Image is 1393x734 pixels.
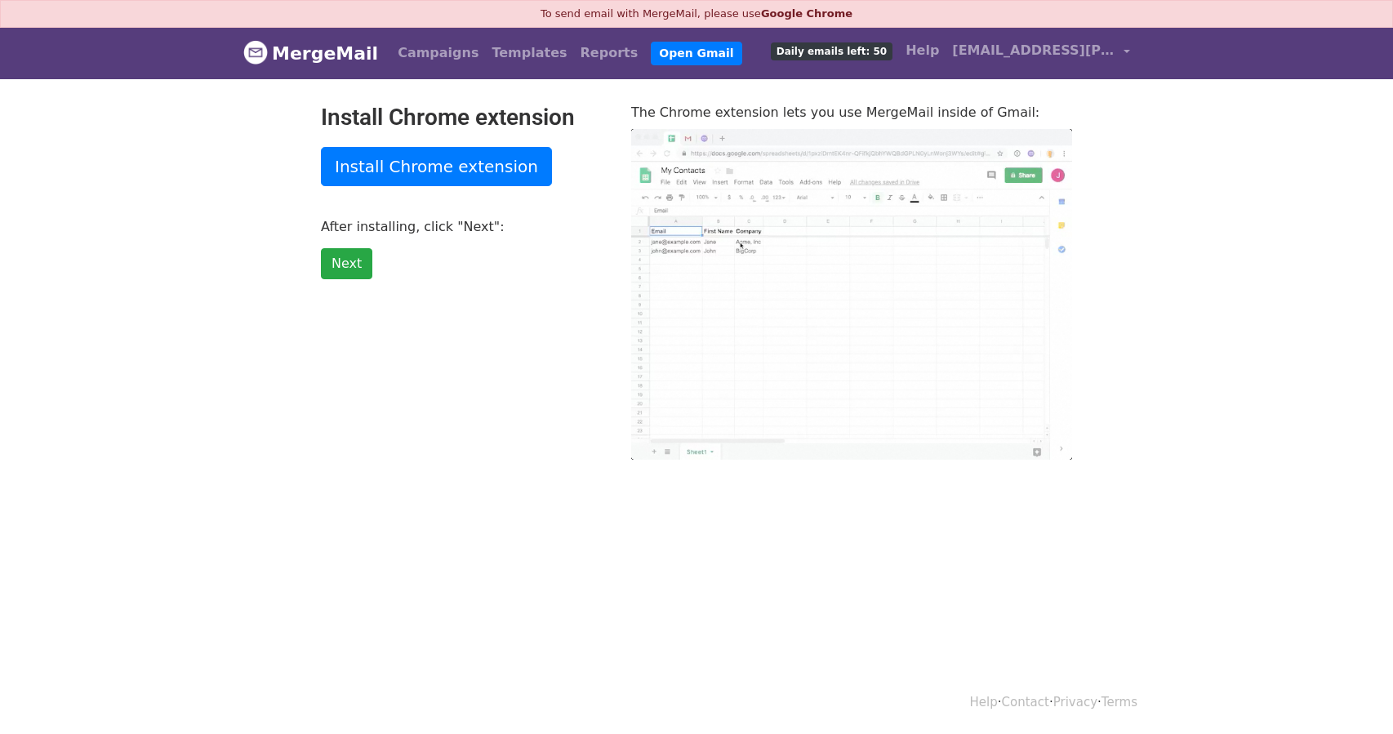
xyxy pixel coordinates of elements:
a: Templates [485,37,573,69]
a: Campaigns [391,37,485,69]
a: Privacy [1053,695,1097,710]
a: Daily emails left: 50 [764,34,899,67]
a: [EMAIL_ADDRESS][PERSON_NAME][DOMAIN_NAME] [946,34,1137,73]
a: Open Gmail [651,42,741,65]
a: Help [970,695,998,710]
span: [EMAIL_ADDRESS][PERSON_NAME][DOMAIN_NAME] [952,41,1115,60]
h2: Install Chrome extension [321,104,607,131]
a: Contact [1002,695,1049,710]
a: Google Chrome [761,7,852,20]
p: The Chrome extension lets you use MergeMail inside of Gmail: [631,104,1072,121]
a: Help [899,34,946,67]
img: MergeMail logo [243,40,268,65]
a: Next [321,248,372,279]
a: Install Chrome extension [321,147,552,186]
a: Reports [574,37,645,69]
a: Terms [1101,695,1137,710]
p: After installing, click "Next": [321,218,607,235]
a: MergeMail [243,36,378,70]
span: Daily emails left: 50 [771,42,892,60]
